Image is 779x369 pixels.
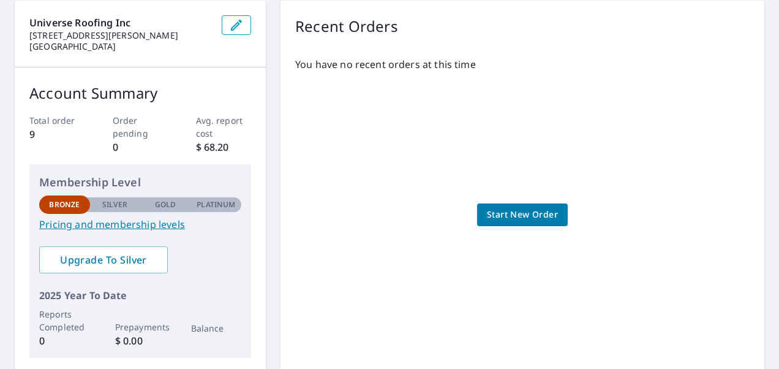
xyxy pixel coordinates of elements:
[196,140,252,154] p: $ 68.20
[295,15,398,37] p: Recent Orders
[39,174,241,191] p: Membership Level
[115,333,166,348] p: $ 0.00
[39,333,90,348] p: 0
[49,199,80,210] p: Bronze
[39,288,241,303] p: 2025 Year To Date
[29,30,212,41] p: [STREET_ADDRESS][PERSON_NAME]
[29,114,85,127] p: Total order
[113,114,168,140] p: Order pending
[295,57,750,72] p: You have no recent orders at this time
[487,207,558,223] span: Start New Order
[29,82,251,104] p: Account Summary
[29,41,212,52] p: [GEOGRAPHIC_DATA]
[39,246,168,273] a: Upgrade To Silver
[39,308,90,333] p: Reports Completed
[197,199,235,210] p: Platinum
[477,204,568,226] a: Start New Order
[113,140,168,154] p: 0
[49,253,158,267] span: Upgrade To Silver
[29,127,85,142] p: 9
[102,199,128,210] p: Silver
[196,114,252,140] p: Avg. report cost
[191,322,242,335] p: Balance
[39,217,241,232] a: Pricing and membership levels
[155,199,176,210] p: Gold
[115,321,166,333] p: Prepayments
[29,15,212,30] p: Universe Roofing Inc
